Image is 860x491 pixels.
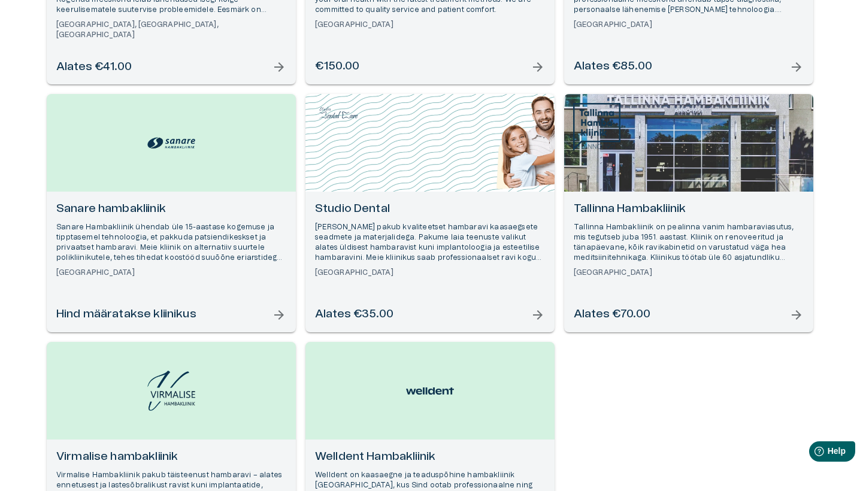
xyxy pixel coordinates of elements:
[315,20,545,30] h6: [GEOGRAPHIC_DATA]
[315,268,545,278] h6: [GEOGRAPHIC_DATA]
[315,222,545,263] p: [PERSON_NAME] pakub kvaliteetset hambaravi kaasaegsete seadmete ja materjalidega. Pakume laia tee...
[56,20,286,40] h6: [GEOGRAPHIC_DATA], [GEOGRAPHIC_DATA], [GEOGRAPHIC_DATA]
[564,94,813,332] a: Open selected supplier available booking dates
[531,308,545,322] span: arrow_forward
[574,20,804,30] h6: [GEOGRAPHIC_DATA]
[406,381,454,401] img: Welldent Hambakliinik logo
[315,201,545,217] h6: Studio Dental
[789,308,804,322] span: arrow_forward
[315,59,359,75] h6: €150.00
[573,103,620,151] img: Tallinna Hambakliinik logo
[272,60,286,74] span: arrow_forward
[305,94,555,332] a: Open selected supplier available booking dates
[315,307,393,323] h6: Alates €35.00
[314,103,362,122] img: Studio Dental logo
[574,59,652,75] h6: Alates €85.00
[56,268,286,278] h6: [GEOGRAPHIC_DATA]
[47,94,296,332] a: Open selected supplier available booking dates
[574,222,804,263] p: Tallinna Hambakliinik on pealinna vanim hambaraviasutus, mis tegutseb juba 1951. aastast. Kliinik...
[56,59,132,75] h6: Alates €41.00
[315,449,545,465] h6: Welldent Hambakliinik
[767,437,860,470] iframe: Help widget launcher
[56,201,286,217] h6: Sanare hambakliinik
[272,308,286,322] span: arrow_forward
[147,134,195,151] img: Sanare hambakliinik logo
[56,222,286,263] p: Sanare Hambakliinik ühendab üle 15-aastase kogemuse ja tipptasemel tehnoloogia, et pakkuda patsie...
[574,201,804,217] h6: Tallinna Hambakliinik
[574,307,650,323] h6: Alates €70.00
[56,449,286,465] h6: Virmalise hambakliinik
[574,268,804,278] h6: [GEOGRAPHIC_DATA]
[147,371,195,411] img: Virmalise hambakliinik logo
[56,307,196,323] h6: Hind määratakse kliinikus
[789,60,804,74] span: arrow_forward
[531,60,545,74] span: arrow_forward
